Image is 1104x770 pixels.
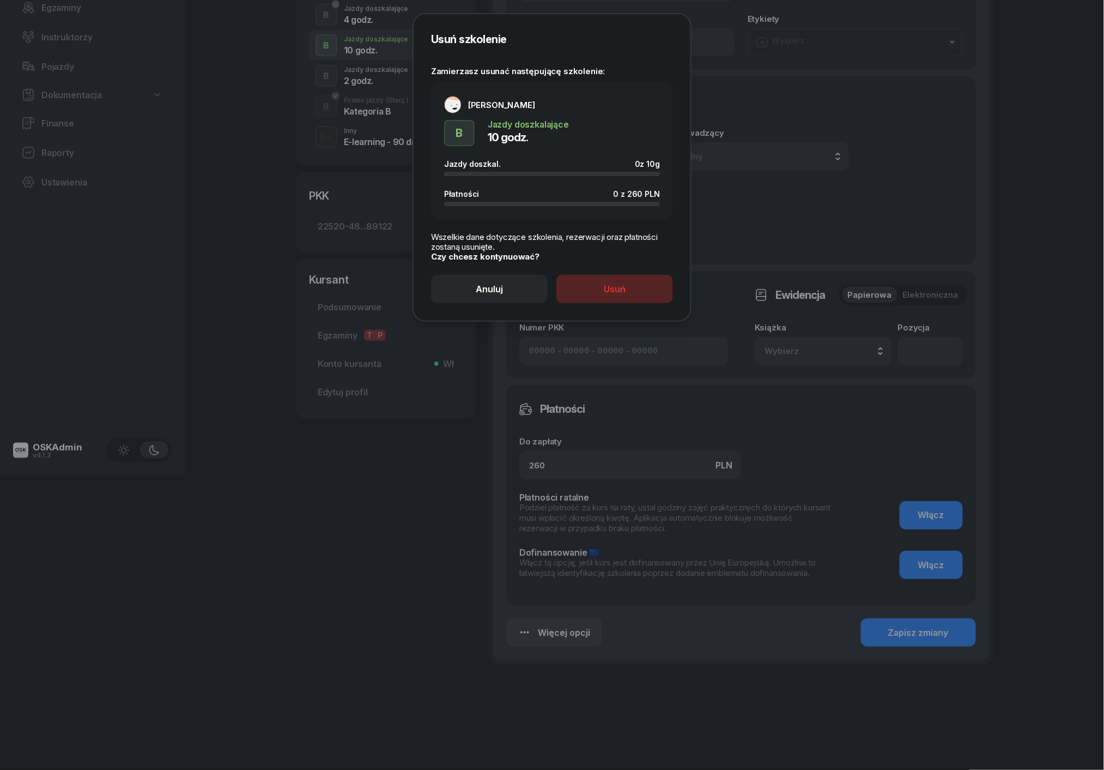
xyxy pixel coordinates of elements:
h2: Usuń szkolenie [431,32,673,47]
button: Usuń [556,275,673,303]
div: 10 godz. [488,129,569,146]
button: B [444,120,475,146]
div: Wszelkie dane dotyczące szkolenia, rezerwacji oraz płatności zostaną usunięte. [431,232,673,252]
button: Anuluj [431,275,548,303]
span: Jazdy doszkal. [444,159,501,169]
div: Płatności [444,189,486,198]
div: 0 z 10g [635,159,660,169]
div: B [452,123,468,143]
div: Anuluj [476,284,503,294]
div: Zamierzasz usunać następującę szkolenie: [431,53,673,76]
div: Czy chcesz kontynuować? [431,252,673,262]
div: Jazdy doszkalające [488,120,569,129]
div: Usuń [604,284,626,294]
div: 0 z 260 PLN [614,189,660,198]
div: [PERSON_NAME] [468,101,535,109]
